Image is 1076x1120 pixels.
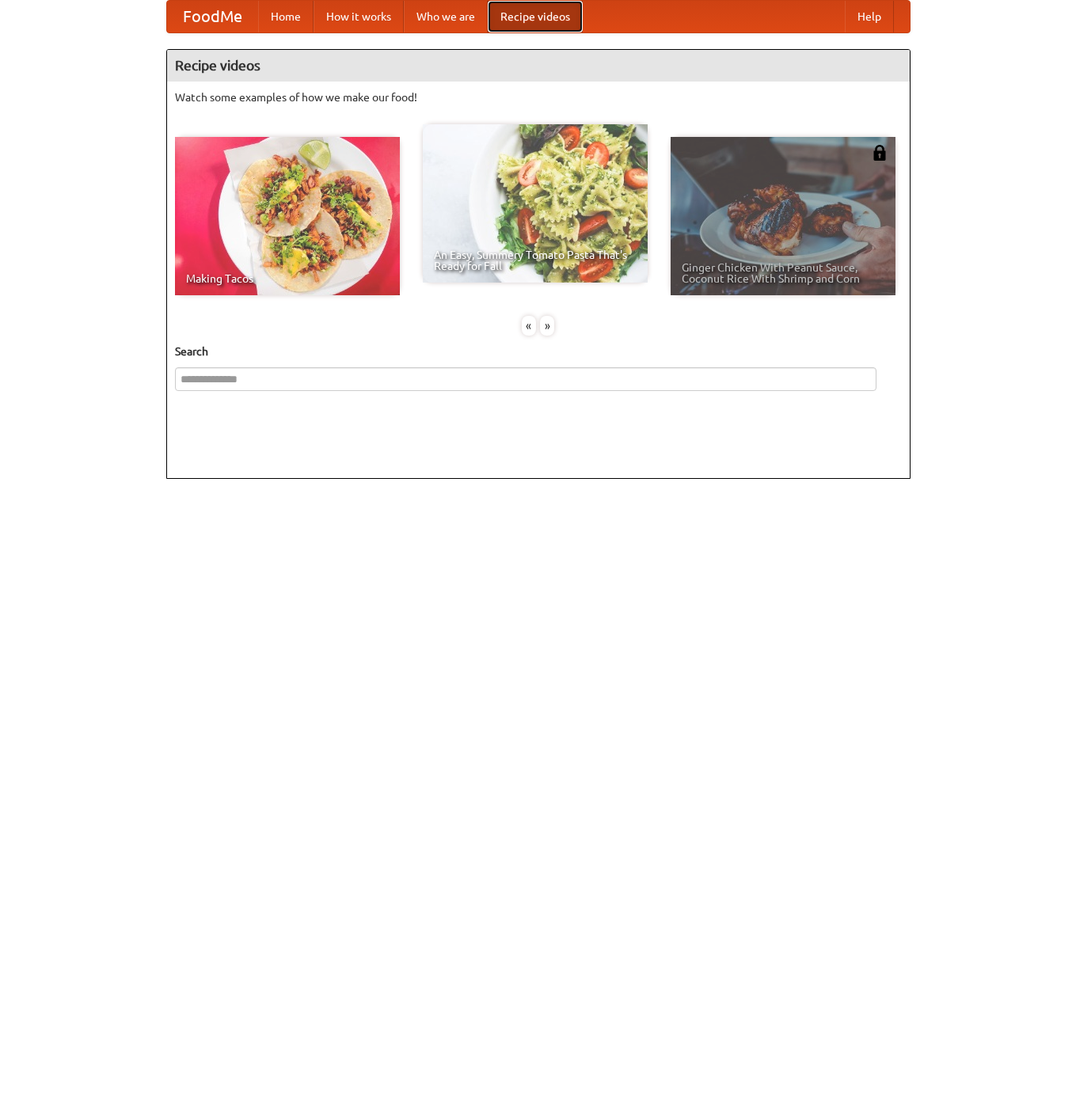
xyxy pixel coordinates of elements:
p: Watch some examples of how we make our food! [175,89,902,105]
a: Making Tacos [175,137,400,295]
a: Help [845,1,894,32]
a: FoodMe [167,1,258,32]
a: Who we are [404,1,488,32]
img: 483408.png [872,145,888,161]
span: An Easy, Summery Tomato Pasta That's Ready for Fall [434,249,637,271]
div: » [540,316,554,336]
h4: Recipe videos [167,50,910,82]
h5: Search [175,344,902,359]
span: Making Tacos [186,273,389,284]
a: An Easy, Summery Tomato Pasta That's Ready for Fall [423,124,648,283]
a: How it works [314,1,404,32]
a: Recipe videos [488,1,583,32]
a: Home [258,1,314,32]
div: « [522,316,536,336]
